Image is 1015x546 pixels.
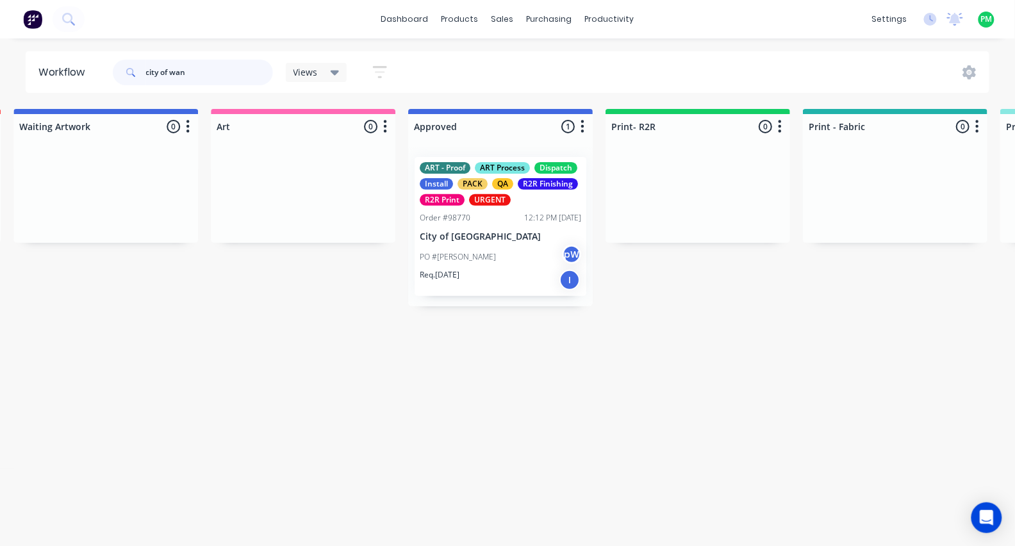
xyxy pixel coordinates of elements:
[524,212,581,224] div: 12:12 PM [DATE]
[435,10,485,29] div: products
[971,502,1002,533] div: Open Intercom Messenger
[375,10,435,29] a: dashboard
[420,194,465,206] div: R2R Print
[420,231,581,242] p: City of [GEOGRAPHIC_DATA]
[866,10,914,29] div: settings
[518,178,578,190] div: R2R Finishing
[293,65,318,79] span: Views
[420,269,459,281] p: Req. [DATE]
[485,10,520,29] div: sales
[981,13,993,25] span: PM
[420,162,470,174] div: ART - Proof
[475,162,530,174] div: ART Process
[579,10,641,29] div: productivity
[469,194,511,206] div: URGENT
[420,251,496,263] p: PO #[PERSON_NAME]
[559,270,580,290] div: I
[458,178,488,190] div: PACK
[492,178,513,190] div: QA
[146,60,273,85] input: Search for orders...
[520,10,579,29] div: purchasing
[420,178,453,190] div: Install
[38,65,91,80] div: Workflow
[415,157,586,296] div: ART - ProofART ProcessDispatchInstallPACKQAR2R FinishingR2R PrintURGENTOrder #9877012:12 PM [DATE...
[420,212,470,224] div: Order #98770
[23,10,42,29] img: Factory
[534,162,577,174] div: Dispatch
[562,245,581,264] div: pW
